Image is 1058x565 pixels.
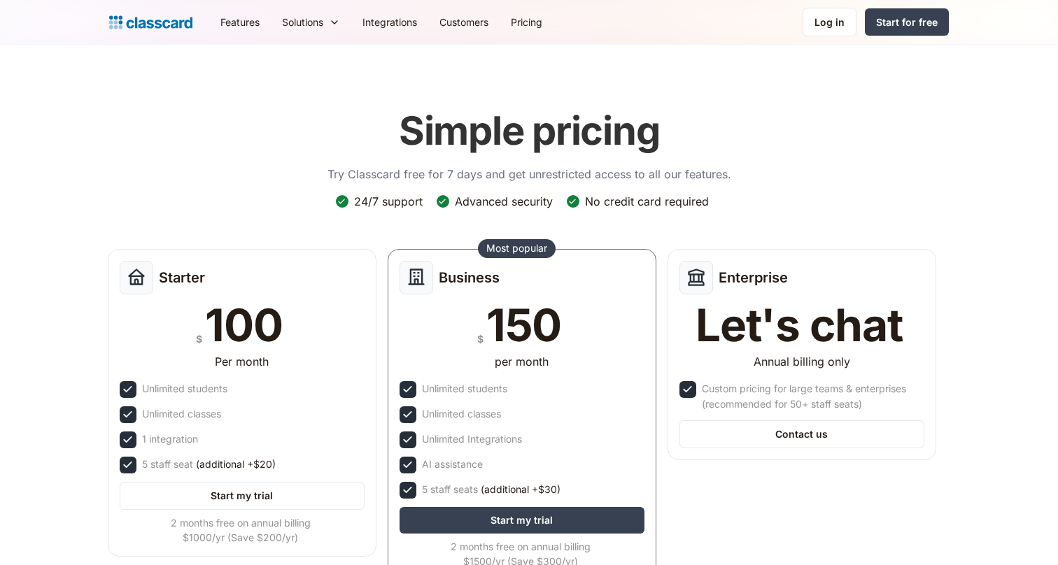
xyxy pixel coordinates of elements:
h2: Enterprise [719,269,788,286]
p: Try Classcard free for 7 days and get unrestricted access to all our features. [327,166,731,183]
div: Unlimited students [142,381,227,396]
a: Start my trial [120,482,365,510]
a: Customers [428,6,500,38]
a: Start for free [865,8,949,36]
div: Per month [215,353,269,370]
div: Start for free [876,15,938,29]
a: Pricing [500,6,553,38]
div: Unlimited students [422,381,507,396]
div: Let's chat [696,303,903,348]
h2: Starter [159,269,205,286]
div: Solutions [282,15,323,29]
div: 5 staff seat [142,457,276,472]
div: per month [495,353,549,370]
div: 5 staff seats [422,482,560,497]
span: (additional +$20) [196,457,276,472]
span: (additional +$30) [481,482,560,497]
div: 100 [205,303,282,348]
div: Custom pricing for large teams & enterprises (recommended for 50+ staff seats) [702,381,922,412]
div: Unlimited Integrations [422,431,522,447]
h1: Simple pricing [399,108,660,155]
div: Unlimited classes [142,406,221,422]
div: 150 [486,303,561,348]
a: Contact us [679,420,924,448]
a: Logo [109,13,192,32]
a: Start my trial [400,507,644,534]
a: Log in [803,8,856,36]
div: Advanced security [455,194,553,209]
div: Annual billing only [754,353,850,370]
div: Unlimited classes [422,406,501,422]
a: Features [209,6,271,38]
div: $ [196,330,202,348]
div: Log in [814,15,845,29]
div: AI assistance [422,457,483,472]
div: $ [477,330,484,348]
div: Most popular [486,241,547,255]
div: No credit card required [585,194,709,209]
div: 2 months free on annual billing $1000/yr (Save $200/yr) [120,515,362,545]
div: 24/7 support [354,194,423,209]
div: Solutions [271,6,351,38]
div: 1 integration [142,431,198,447]
h2: Business [439,269,500,286]
a: Integrations [351,6,428,38]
